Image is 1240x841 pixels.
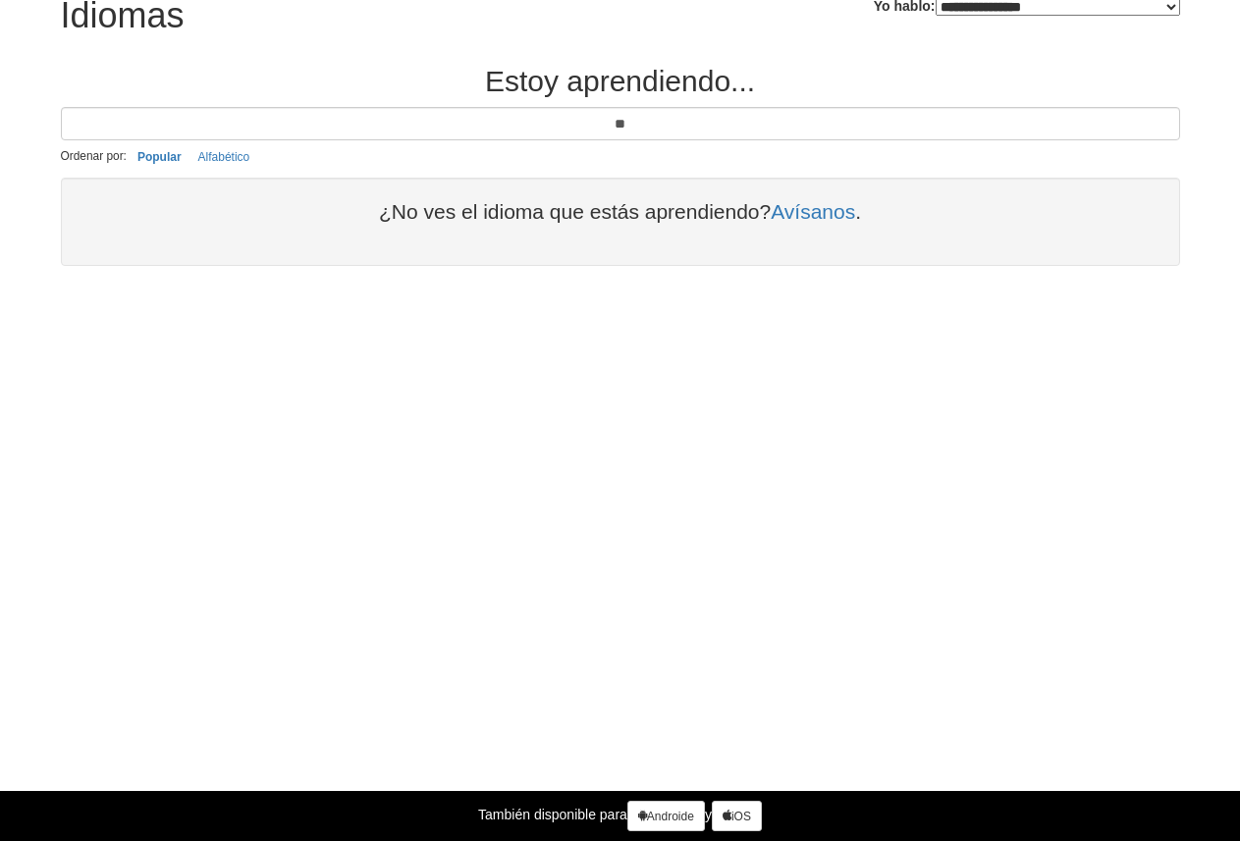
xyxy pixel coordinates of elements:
[705,807,712,822] font: y
[712,801,762,831] a: iOS
[771,200,855,223] a: Avísanos
[198,150,250,164] font: Alfabético
[132,145,188,168] button: Popular
[731,810,751,823] font: iOS
[379,200,771,223] font: ¿No ves el idioma que estás aprendiendo?
[485,65,755,97] font: Estoy aprendiendo...
[627,801,705,831] a: Androide
[137,150,182,164] font: Popular
[61,149,127,163] font: Ordenar por:
[192,145,256,168] button: Alfabético
[478,807,627,822] font: También disponible para
[855,200,861,223] font: .
[647,810,694,823] font: Androide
